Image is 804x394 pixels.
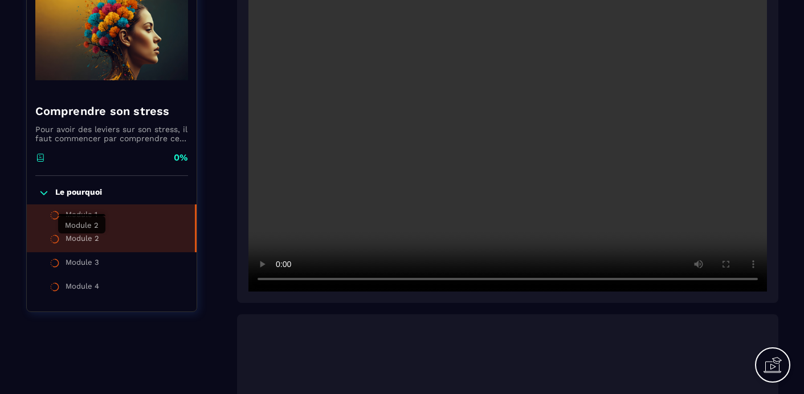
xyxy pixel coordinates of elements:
[66,234,99,247] div: Module 2
[35,103,188,119] h4: Comprendre son stress
[66,210,97,223] div: Module 1
[55,187,102,199] p: Le pourquoi
[174,151,188,164] p: 0%
[65,221,99,229] span: Module 2
[35,125,188,143] p: Pour avoir des leviers sur son stress, il faut commencer par comprendre ce qui se passe.
[66,258,99,270] div: Module 3
[66,282,99,294] div: Module 4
